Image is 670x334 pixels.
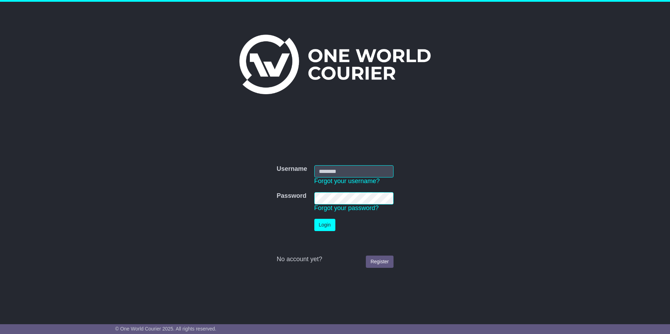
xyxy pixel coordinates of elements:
label: Username [276,165,307,173]
button: Login [314,219,335,231]
a: Forgot your password? [314,204,379,211]
span: © One World Courier 2025. All rights reserved. [115,326,217,332]
label: Password [276,192,306,200]
a: Forgot your username? [314,178,380,185]
a: Register [366,256,393,268]
div: No account yet? [276,256,393,263]
img: One World [239,35,431,94]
